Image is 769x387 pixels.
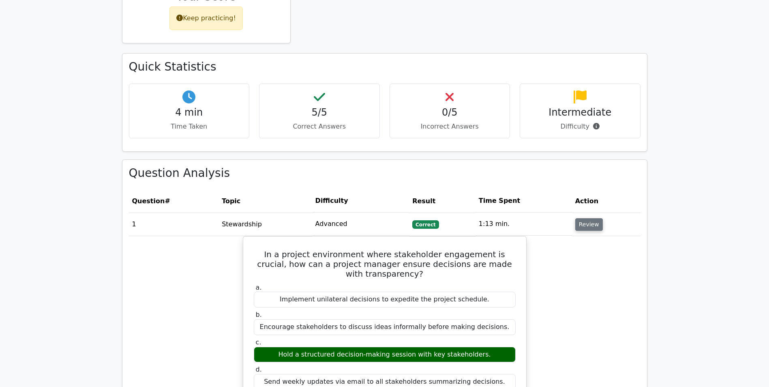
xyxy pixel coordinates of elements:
span: c. [256,338,261,346]
th: Topic [218,189,312,213]
p: Time Taken [136,122,243,131]
td: 1 [129,213,219,236]
h3: Question Analysis [129,166,640,180]
span: b. [256,311,262,318]
button: Review [575,218,603,231]
span: a. [256,284,262,291]
th: Difficulty [312,189,409,213]
span: d. [256,365,262,373]
h3: Quick Statistics [129,60,640,74]
h4: 4 min [136,107,243,118]
div: Implement unilateral decisions to expedite the project schedule. [254,292,516,307]
p: Incorrect Answers [396,122,503,131]
td: 1:13 min. [476,213,572,236]
p: Difficulty [527,122,634,131]
h4: Intermediate [527,107,634,118]
th: # [129,189,219,213]
div: Keep practicing! [169,6,243,30]
td: Advanced [312,213,409,236]
td: Stewardship [218,213,312,236]
h5: In a project environment where stakeholder engagement is crucial, how can a project manager ensur... [253,249,516,279]
th: Time Spent [476,189,572,213]
div: Hold a structured decision-making session with key stakeholders. [254,347,516,363]
th: Action [572,189,640,213]
span: Question [132,197,165,205]
span: Correct [412,220,439,228]
div: Encourage stakeholders to discuss ideas informally before making decisions. [254,319,516,335]
h4: 5/5 [266,107,373,118]
h4: 0/5 [396,107,503,118]
th: Result [409,189,476,213]
p: Correct Answers [266,122,373,131]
